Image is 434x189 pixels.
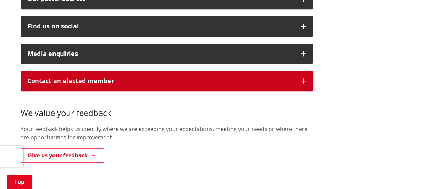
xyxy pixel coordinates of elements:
iframe: Messenger Launcher [402,160,427,185]
h3: We value your feedback [21,98,313,118]
p: Your feedback helps us identify where we are exceeding your expectations, meeting your needs or w... [21,125,313,141]
div: Find us on social [27,23,294,30]
a: Top [7,175,32,189]
div: Media enquiries [27,50,294,57]
a: Give us your feedback [21,148,104,163]
button: Contact an elected member [21,71,313,91]
button: Find us on social [21,16,313,37]
p: Contact an elected member [27,78,294,84]
button: Media enquiries [21,44,313,64]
